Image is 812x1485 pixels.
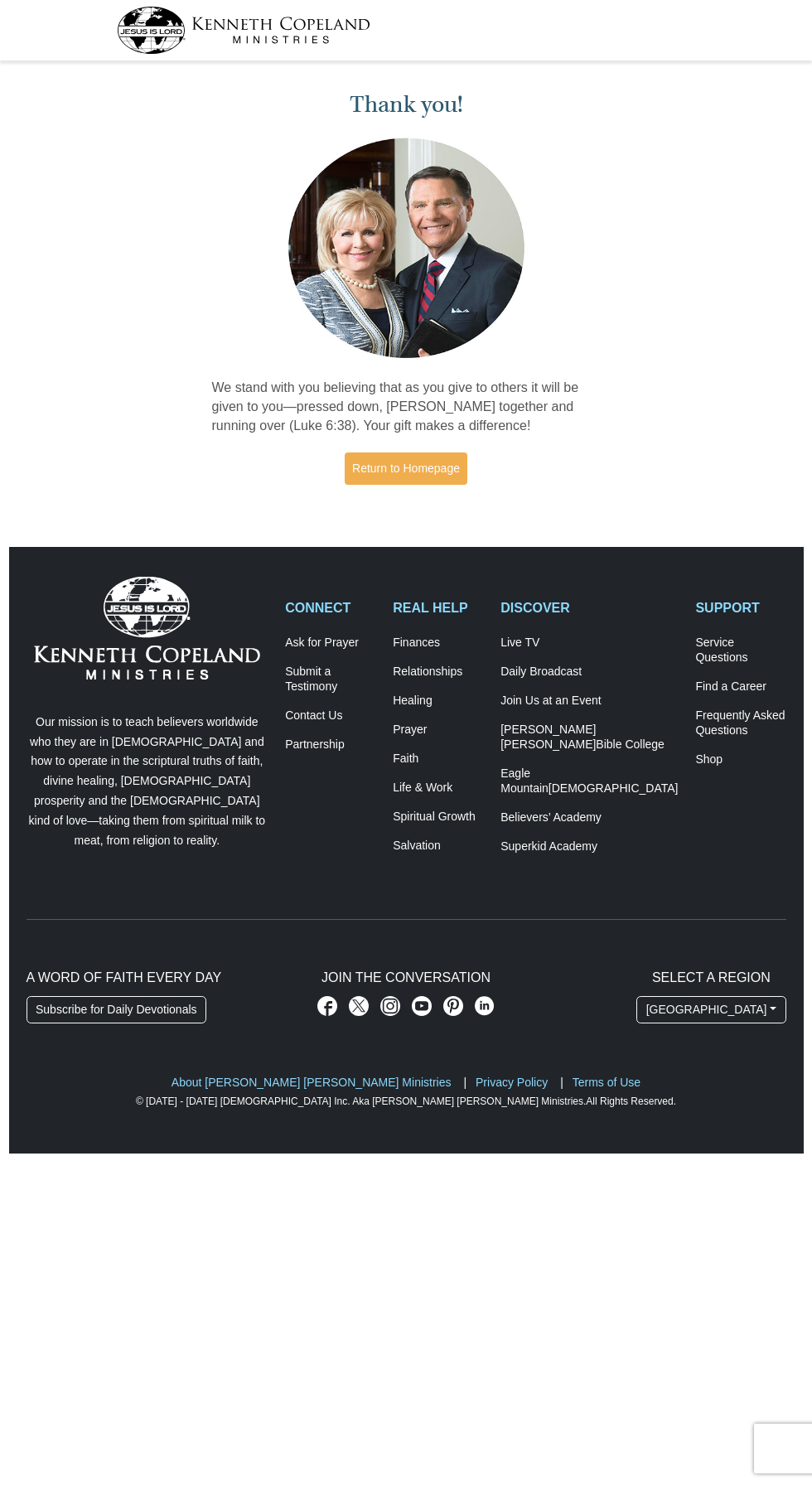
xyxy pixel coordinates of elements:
a: Faith [393,752,483,767]
a: Find a Career [695,680,785,694]
h1: Thank you! [212,91,601,119]
p: We stand with you believing that as you give to others it will be given to you—pressed down, [PER... [212,379,601,436]
h2: DISCOVER [500,600,678,616]
a: Partnership [285,738,375,752]
a: Service Questions [695,636,785,665]
a: Finances [393,636,483,651]
a: Join Us at an Event [500,694,678,709]
a: Healing [393,694,483,709]
a: Shop [695,752,785,767]
a: Spiritual Growth [393,810,483,825]
img: kcm-header-logo.svg [117,7,370,54]
a: Submit a Testimony [285,665,375,694]
p: All Rights Reserved. [27,1093,786,1110]
span: A Word of Faith Every Day [27,970,222,984]
a: Live TV [500,636,678,651]
a: Believers’ Academy [500,810,678,825]
a: About [PERSON_NAME] [PERSON_NAME] Ministries [172,1076,452,1089]
p: Our mission is to teach believers worldwide who they are in [DEMOGRAPHIC_DATA] and how to operate... [27,713,268,851]
a: Subscribe for Daily Devotionals [27,996,207,1024]
h2: CONNECT [285,600,375,616]
a: [DEMOGRAPHIC_DATA] Inc. [220,1096,350,1107]
img: Kenneth and Gloria [284,134,529,362]
h2: Join The Conversation [285,970,527,985]
a: Relationships [393,665,483,680]
a: Prayer [393,723,483,738]
a: Salvation [393,839,483,854]
h2: SUPPORT [695,600,785,616]
a: Terms of Use [573,1076,640,1089]
a: [PERSON_NAME] [PERSON_NAME]Bible College [500,723,678,752]
a: Contact Us [285,709,375,723]
a: Superkid Academy [500,839,678,854]
span: Bible College [596,738,665,751]
button: [GEOGRAPHIC_DATA] [636,996,785,1024]
h2: REAL HELP [393,600,483,616]
a: Aka [PERSON_NAME] [PERSON_NAME] Ministries. [352,1096,586,1107]
a: Return to Homepage [345,452,467,485]
img: Kenneth Copeland Ministries [34,577,260,680]
a: Privacy Policy [476,1076,548,1089]
a: Frequently AskedQuestions [695,709,785,738]
a: Ask for Prayer [285,636,375,651]
span: [DEMOGRAPHIC_DATA] [549,781,679,795]
a: Life & Work [393,781,483,796]
h2: Select A Region [636,970,785,985]
a: Daily Broadcast [500,665,678,680]
a: © [DATE] - [DATE] [136,1096,217,1107]
a: Eagle Mountain[DEMOGRAPHIC_DATA] [500,767,678,796]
